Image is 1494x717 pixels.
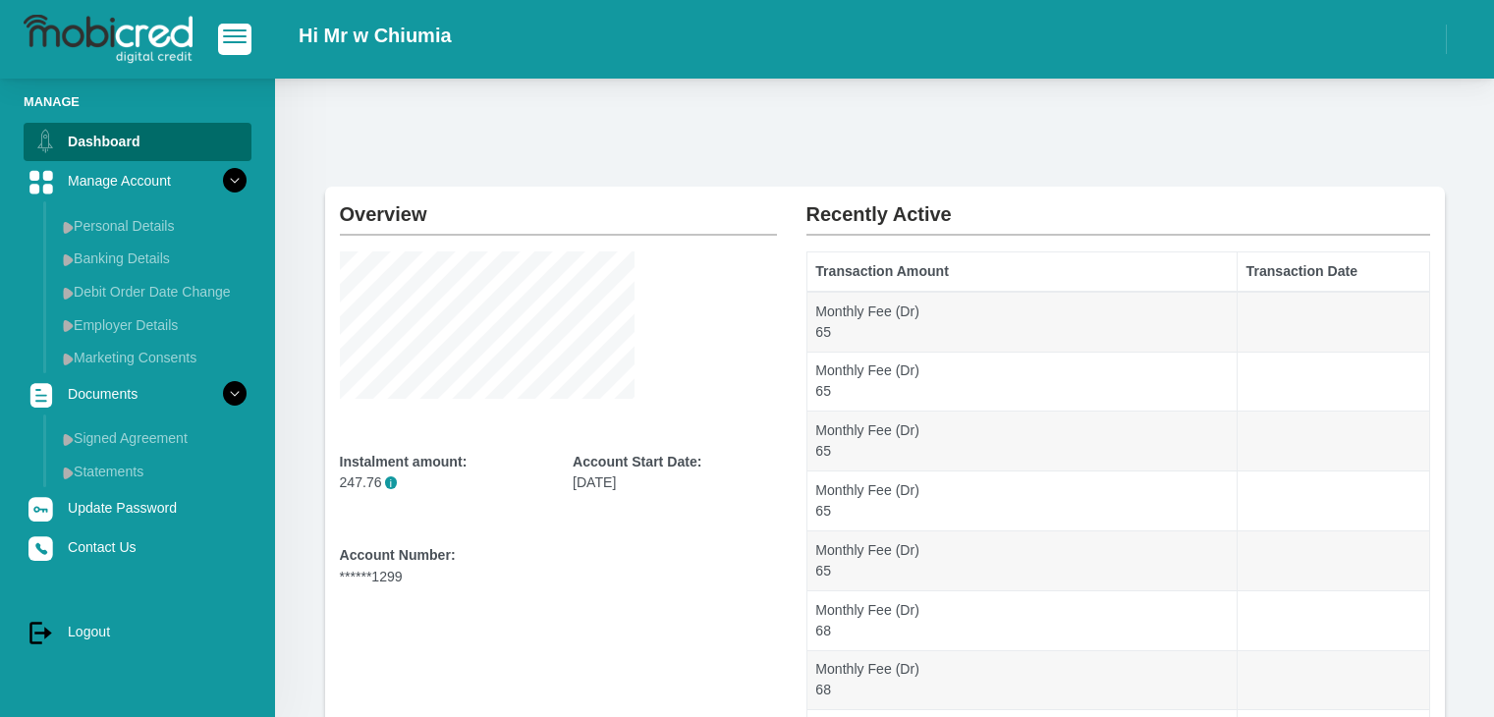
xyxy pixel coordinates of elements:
img: menu arrow [63,353,74,365]
td: Monthly Fee (Dr) 68 [806,590,1237,650]
b: Instalment amount: [340,454,468,469]
img: menu arrow [63,221,74,234]
a: Debit Order Date Change [55,276,251,307]
a: Contact Us [24,528,251,566]
p: 247.76 [340,472,544,493]
li: Manage [24,92,251,111]
td: Monthly Fee (Dr) 68 [806,650,1237,710]
img: menu arrow [63,467,74,479]
a: Update Password [24,489,251,526]
img: menu arrow [63,319,74,332]
td: Monthly Fee (Dr) 65 [806,471,1237,531]
img: menu arrow [63,287,74,300]
h2: Recently Active [806,187,1430,226]
b: Account Start Date: [573,454,701,469]
a: Employer Details [55,309,251,341]
a: Dashboard [24,123,251,160]
img: logo-mobicred.svg [24,15,193,64]
th: Transaction Amount [806,252,1237,292]
a: Statements [55,456,251,487]
a: Banking Details [55,243,251,274]
img: menu arrow [63,433,74,446]
a: Marketing Consents [55,342,251,373]
h2: Overview [340,187,777,226]
div: [DATE] [573,452,777,493]
a: Documents [24,375,251,413]
a: Signed Agreement [55,422,251,454]
td: Monthly Fee (Dr) 65 [806,412,1237,471]
td: Monthly Fee (Dr) 65 [806,530,1237,590]
td: Monthly Fee (Dr) 65 [806,352,1237,412]
td: Monthly Fee (Dr) 65 [806,292,1237,352]
a: Manage Account [24,162,251,199]
h2: Hi Mr w Chiumia [299,24,452,47]
a: Personal Details [55,210,251,242]
th: Transaction Date [1237,252,1429,292]
span: Please note that the instalment amount provided does not include the monthly fee, which will be i... [385,476,398,489]
a: Logout [24,613,251,650]
b: Account Number: [340,547,456,563]
img: menu arrow [63,253,74,266]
